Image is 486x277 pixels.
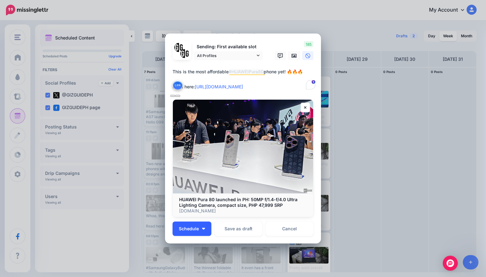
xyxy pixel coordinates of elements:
[215,222,262,236] button: Save as draft
[173,68,317,91] div: This is the most affordable phone yet! 🔥🔥🔥 Read here:
[202,228,205,230] img: arrow-down-white.png
[194,51,263,60] a: All Profiles
[173,100,313,193] img: HUAWEI Pura 80 launched in PH: 50MP f/1.4-f/4.0 Ultra Lighting Camera, compact size, PHP 47,999 SRP
[180,49,189,58] img: JT5sWCfR-79925.png
[179,227,199,231] span: Schedule
[173,222,211,236] button: Schedule
[174,43,184,52] img: 353459792_649996473822713_4483302954317148903_n-bsa138318.png
[173,81,183,90] button: Link
[179,197,297,208] b: HUAWEI Pura 80 launched in PH: 50MP f/1.4-f/4.0 Ultra Lighting Camera, compact size, PHP 47,999 SRP
[179,208,307,214] p: [DOMAIN_NAME]
[197,52,255,59] span: All Profiles
[443,256,458,271] div: Open Intercom Messenger
[173,68,317,91] textarea: To enrich screen reader interactions, please activate Accessibility in Grammarly extension settings
[266,222,313,236] a: Cancel
[304,41,313,47] span: 185
[194,43,263,50] p: Sending: First available slot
